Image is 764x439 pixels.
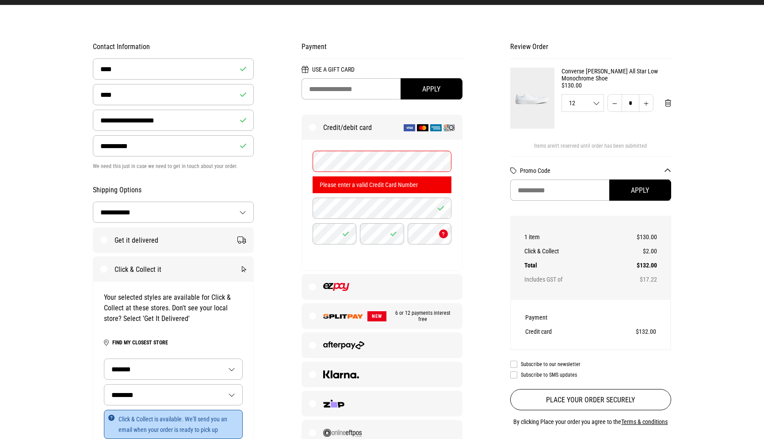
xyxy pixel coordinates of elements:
[607,94,622,112] button: Decrease quantity
[93,58,254,80] input: First Name
[611,244,657,258] td: $2.00
[439,229,448,238] button: What's a CVC?
[520,167,671,174] button: Promo Code
[524,244,611,258] th: Click & Collect
[525,310,600,324] th: Payment
[621,418,668,425] a: Terms & conditions
[93,135,254,157] input: Phone
[510,371,671,378] label: Subscribe to SMS updates
[93,202,253,222] select: Country
[302,42,462,59] h2: Payment
[386,310,455,322] span: 6 or 12 payments interest free
[93,257,253,282] label: Click & Collect it
[562,100,604,106] span: 12
[323,429,362,437] img: Online EFTPOS
[7,4,34,30] button: Open LiveChat chat widget
[430,124,442,131] img: American Express
[93,161,254,172] p: We need this just in case we need to get in touch about your order.
[404,124,415,131] img: Visa
[323,341,364,349] img: Afterpay
[323,314,363,319] img: SPLITPAY
[599,324,656,339] td: $132.00
[313,151,451,172] input: Card Number
[360,223,404,244] input: Year (YY)
[93,228,253,252] label: Get it delivered
[524,272,611,286] th: Includes GST of
[401,78,462,99] button: Apply
[639,94,653,112] button: Increase quantity
[323,400,345,408] img: Zip
[93,84,254,105] input: Last Name
[93,186,254,195] h2: Shipping Options
[510,143,671,156] div: Items aren't reserved until order has been submitted
[302,115,462,140] label: Credit/debit card
[658,94,678,112] button: Remove from cart
[443,124,455,131] img: Q Card
[104,292,243,324] div: Your selected styles are available for Click & Collect at these stores. Don't see your local stor...
[510,389,671,410] button: Place your order securely
[313,176,451,193] div: Please enter a valid Credit Card Number
[510,68,554,129] img: Converse Chuck Taylor All Star Low Monochrome Shoe
[611,272,657,286] td: $17.22
[417,124,428,131] img: Mastercard
[104,410,243,439] p: Click & Collect is available. We'll send you an email when your order is ready to pick up
[93,110,254,131] input: Email Address
[524,258,611,272] th: Total
[510,179,671,201] input: Promo Code
[609,179,671,201] button: Apply
[525,324,600,339] th: Credit card
[302,66,462,78] h2: Use a Gift Card
[622,94,639,112] input: Quantity
[93,42,254,51] h2: Contact Information
[611,258,657,272] td: $132.00
[408,223,451,244] input: CVC
[562,68,671,82] a: Converse [PERSON_NAME] All Star Low Monochrome Shoe
[510,416,671,427] p: By clicking Place your order you agree to the
[313,198,451,219] input: Name on Card
[313,223,356,244] input: Month (MM)
[524,230,611,244] th: 1 item
[367,311,386,321] span: NEW
[323,370,359,378] img: Klarna
[562,82,671,89] div: $130.00
[510,361,671,368] label: Subscribe to our newsletter
[323,283,349,291] img: EZPAY
[611,230,657,244] td: $130.00
[112,337,168,348] button: Find my closest store
[510,42,671,59] h2: Review Order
